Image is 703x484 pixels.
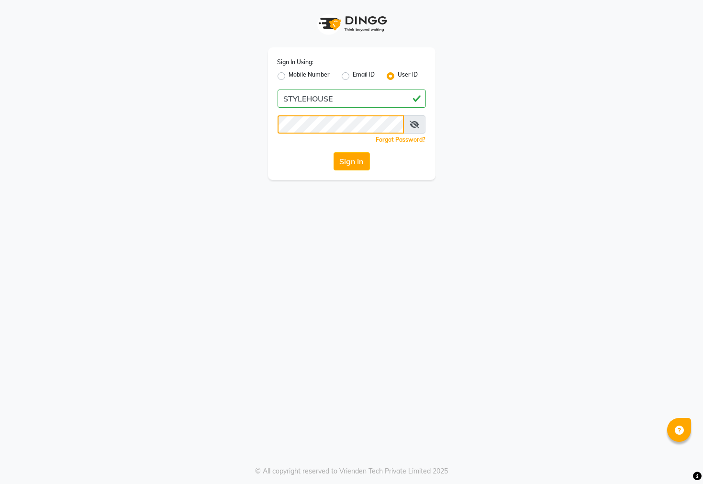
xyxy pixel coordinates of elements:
[398,70,418,82] label: User ID
[313,10,390,38] img: logo1.svg
[289,70,330,82] label: Mobile Number
[278,58,314,67] label: Sign In Using:
[278,90,426,108] input: Username
[278,115,404,134] input: Username
[353,70,375,82] label: Email ID
[376,136,426,143] a: Forgot Password?
[334,152,370,170] button: Sign In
